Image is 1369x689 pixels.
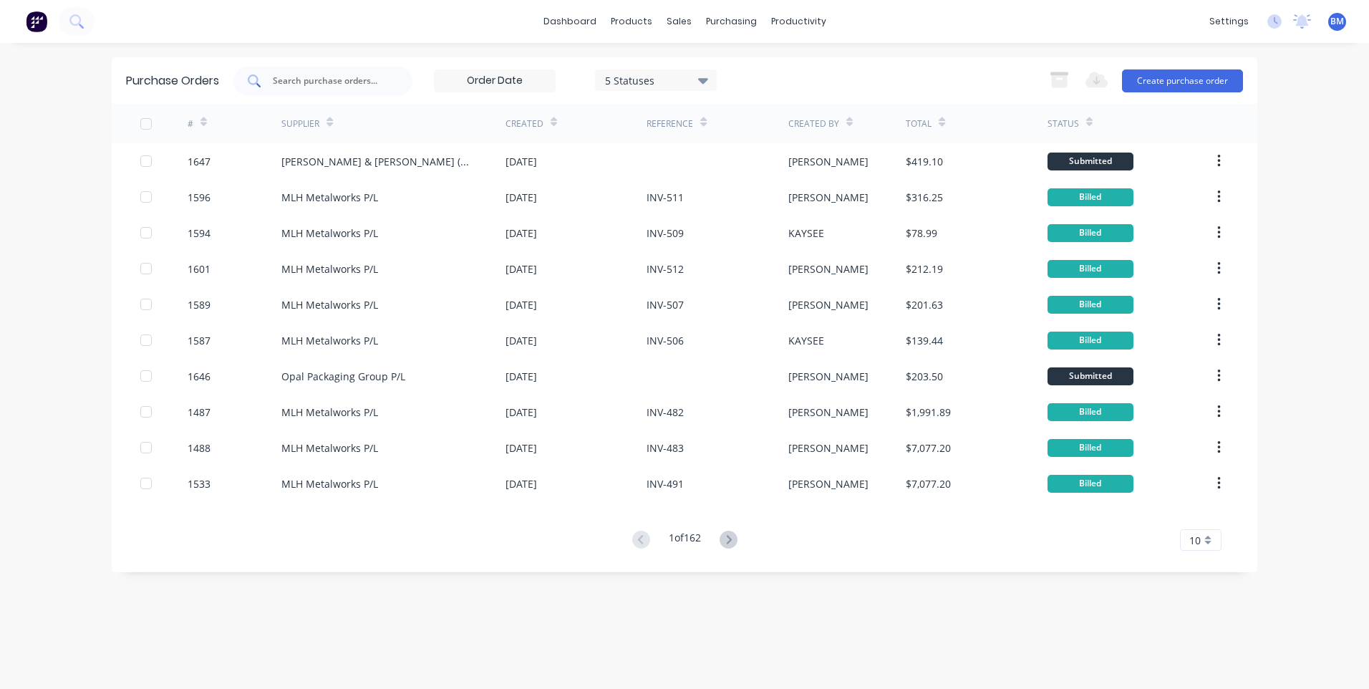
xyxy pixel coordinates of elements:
div: [PERSON_NAME] [788,369,869,384]
div: products [604,11,659,32]
div: [DATE] [505,297,537,312]
div: [DATE] [505,261,537,276]
div: [DATE] [505,333,537,348]
div: KAYSEE [788,226,824,241]
div: MLH Metalworks P/L [281,333,378,348]
div: INV-506 [647,333,684,348]
div: Reference [647,117,693,130]
div: INV-509 [647,226,684,241]
div: 1589 [188,297,211,312]
div: Billed [1048,403,1133,421]
div: Billed [1048,260,1133,278]
div: [PERSON_NAME] [788,154,869,169]
div: 1488 [188,440,211,456]
div: Opal Packaging Group P/L [281,369,405,384]
div: 1587 [188,333,211,348]
div: [PERSON_NAME] & [PERSON_NAME] (N’CLE) Pty Ltd [281,154,477,169]
div: INV-491 [647,476,684,491]
div: Billed [1048,475,1133,493]
div: [DATE] [505,369,537,384]
div: Billed [1048,439,1133,457]
div: 1487 [188,405,211,420]
div: Billed [1048,224,1133,242]
div: MLH Metalworks P/L [281,297,378,312]
div: [PERSON_NAME] [788,405,869,420]
div: sales [659,11,699,32]
a: dashboard [536,11,604,32]
div: 5 Statuses [605,72,707,87]
div: INV-483 [647,440,684,456]
button: Create purchase order [1122,69,1243,92]
div: productivity [764,11,833,32]
div: $1,991.89 [906,405,951,420]
div: INV-512 [647,261,684,276]
div: Purchase Orders [126,72,219,90]
span: 10 [1189,533,1201,548]
div: $212.19 [906,261,943,276]
div: Status [1048,117,1079,130]
span: BM [1330,15,1344,28]
div: INV-511 [647,190,684,205]
div: $78.99 [906,226,937,241]
div: Submitted [1048,153,1133,170]
div: $7,077.20 [906,476,951,491]
div: purchasing [699,11,764,32]
div: $203.50 [906,369,943,384]
div: [PERSON_NAME] [788,190,869,205]
div: MLH Metalworks P/L [281,405,378,420]
div: [PERSON_NAME] [788,476,869,491]
input: Order Date [435,70,555,92]
div: Billed [1048,188,1133,206]
div: settings [1202,11,1256,32]
div: MLH Metalworks P/L [281,190,378,205]
div: [DATE] [505,476,537,491]
div: MLH Metalworks P/L [281,226,378,241]
div: 1646 [188,369,211,384]
div: # [188,117,193,130]
div: MLH Metalworks P/L [281,440,378,456]
div: Billed [1048,296,1133,314]
div: 1647 [188,154,211,169]
div: 1601 [188,261,211,276]
div: MLH Metalworks P/L [281,476,378,491]
div: 1594 [188,226,211,241]
div: [DATE] [505,440,537,456]
div: 1 of 162 [669,530,701,551]
div: [DATE] [505,226,537,241]
div: Billed [1048,332,1133,350]
div: $139.44 [906,333,943,348]
div: 1596 [188,190,211,205]
div: KAYSEE [788,333,824,348]
div: [DATE] [505,405,537,420]
div: MLH Metalworks P/L [281,261,378,276]
div: Created [505,117,543,130]
div: Total [906,117,932,130]
div: INV-482 [647,405,684,420]
div: 1533 [188,476,211,491]
div: [DATE] [505,190,537,205]
div: Created By [788,117,839,130]
div: $201.63 [906,297,943,312]
div: $316.25 [906,190,943,205]
div: [PERSON_NAME] [788,297,869,312]
img: Factory [26,11,47,32]
div: Supplier [281,117,319,130]
div: Submitted [1048,367,1133,385]
div: $419.10 [906,154,943,169]
input: Search purchase orders... [271,74,390,88]
div: [PERSON_NAME] [788,261,869,276]
div: [DATE] [505,154,537,169]
div: $7,077.20 [906,440,951,456]
div: [PERSON_NAME] [788,440,869,456]
div: INV-507 [647,297,684,312]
